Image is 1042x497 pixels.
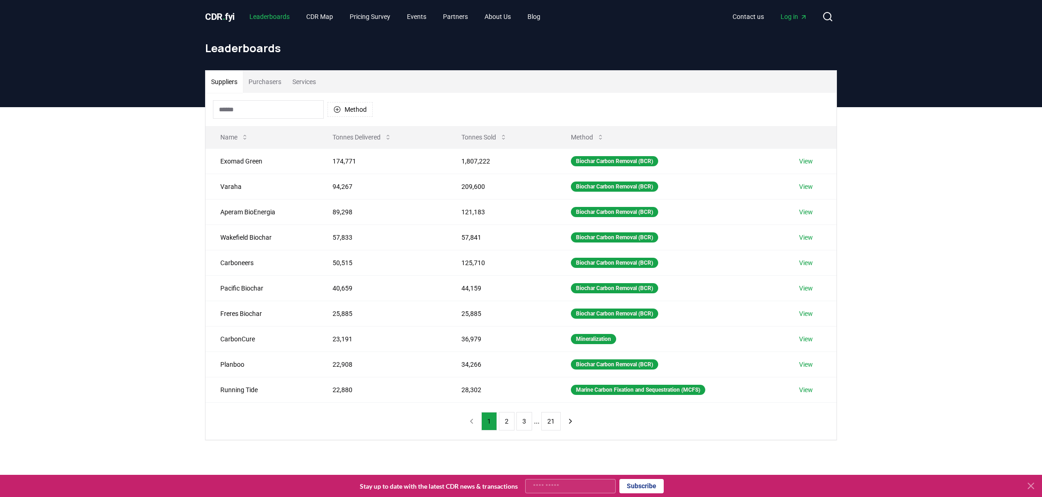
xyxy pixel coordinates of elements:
td: Exomad Green [206,148,318,174]
button: 2 [499,412,515,430]
td: 94,267 [318,174,447,199]
div: Biochar Carbon Removal (BCR) [571,232,658,242]
td: Running Tide [206,377,318,402]
a: View [799,258,813,267]
td: 28,302 [447,377,556,402]
td: 34,266 [447,352,556,377]
nav: Main [242,8,548,25]
td: 25,885 [447,301,556,326]
a: Blog [520,8,548,25]
button: Method [563,128,612,146]
a: View [799,157,813,166]
button: 21 [541,412,561,430]
a: View [799,309,813,318]
div: Biochar Carbon Removal (BCR) [571,156,658,166]
button: next page [563,412,578,430]
a: View [799,284,813,293]
td: 125,710 [447,250,556,275]
td: 57,841 [447,224,556,250]
td: 22,908 [318,352,447,377]
td: 89,298 [318,199,447,224]
td: 50,515 [318,250,447,275]
td: CarbonCure [206,326,318,352]
td: Freres Biochar [206,301,318,326]
td: Varaha [206,174,318,199]
button: Services [287,71,321,93]
span: CDR fyi [205,11,235,22]
a: Leaderboards [242,8,297,25]
div: Biochar Carbon Removal (BCR) [571,258,658,268]
td: 36,979 [447,326,556,352]
td: 25,885 [318,301,447,326]
a: CDR Map [299,8,340,25]
td: 121,183 [447,199,556,224]
div: Biochar Carbon Removal (BCR) [571,283,658,293]
a: View [799,207,813,217]
td: Carboneers [206,250,318,275]
a: View [799,233,813,242]
button: Name [213,128,256,146]
td: 1,807,222 [447,148,556,174]
h1: Leaderboards [205,41,837,55]
button: 3 [516,412,532,430]
a: Partners [436,8,475,25]
button: Purchasers [243,71,287,93]
td: 57,833 [318,224,447,250]
a: View [799,385,813,394]
button: Tonnes Sold [454,128,515,146]
td: 40,659 [318,275,447,301]
button: Tonnes Delivered [325,128,399,146]
a: Pricing Survey [342,8,398,25]
span: . [223,11,225,22]
a: CDR.fyi [205,10,235,23]
button: Suppliers [206,71,243,93]
li: ... [534,416,539,427]
td: Planboo [206,352,318,377]
a: View [799,360,813,369]
td: 23,191 [318,326,447,352]
td: Wakefield Biochar [206,224,318,250]
div: Biochar Carbon Removal (BCR) [571,182,658,192]
a: About Us [477,8,518,25]
td: Pacific Biochar [206,275,318,301]
a: Log in [773,8,815,25]
a: View [799,334,813,344]
nav: Main [725,8,815,25]
a: Events [400,8,434,25]
a: View [799,182,813,191]
div: Biochar Carbon Removal (BCR) [571,359,658,370]
div: Mineralization [571,334,616,344]
button: 1 [481,412,497,430]
td: 174,771 [318,148,447,174]
button: Method [327,102,373,117]
span: Log in [781,12,807,21]
div: Biochar Carbon Removal (BCR) [571,207,658,217]
td: Aperam BioEnergia [206,199,318,224]
div: Biochar Carbon Removal (BCR) [571,309,658,319]
div: Marine Carbon Fixation and Sequestration (MCFS) [571,385,705,395]
td: 209,600 [447,174,556,199]
td: 44,159 [447,275,556,301]
a: Contact us [725,8,771,25]
td: 22,880 [318,377,447,402]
